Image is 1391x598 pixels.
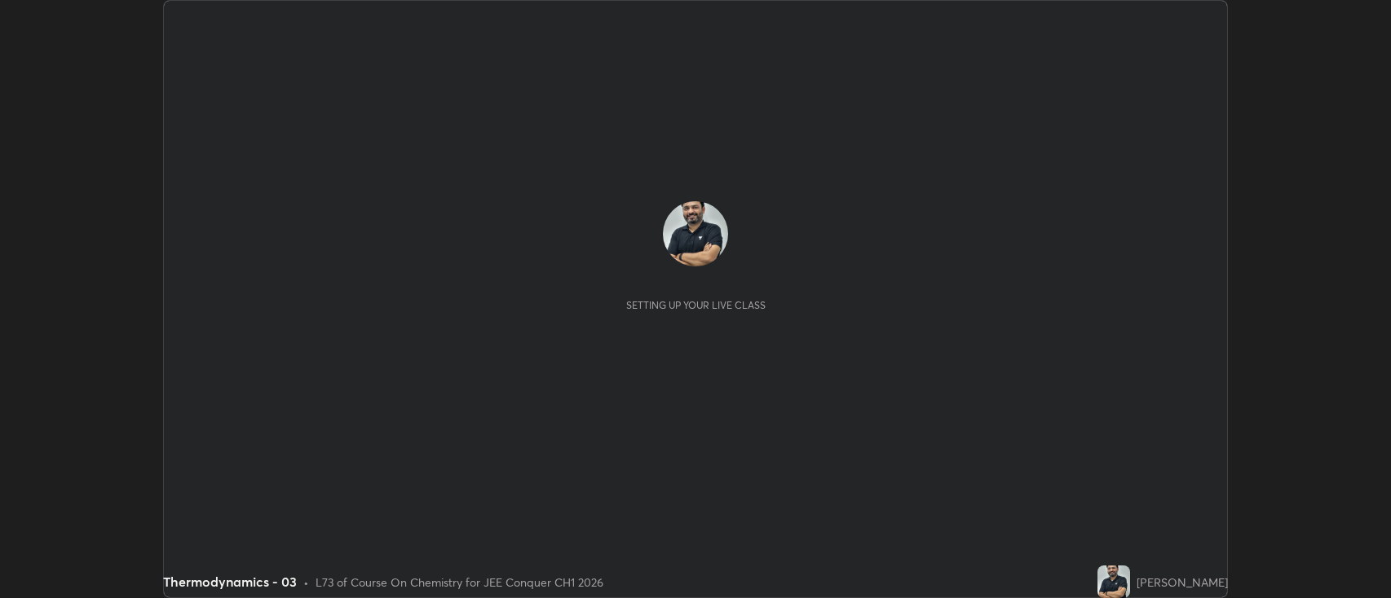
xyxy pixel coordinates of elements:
img: 3a61587e9e7148d38580a6d730a923df.jpg [1097,565,1130,598]
div: • [303,574,309,591]
img: 3a61587e9e7148d38580a6d730a923df.jpg [663,201,728,266]
div: Thermodynamics - 03 [163,572,297,591]
div: [PERSON_NAME] [1137,574,1228,591]
div: Setting up your live class [626,299,766,311]
div: L73 of Course On Chemistry for JEE Conquer CH1 2026 [316,574,603,591]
